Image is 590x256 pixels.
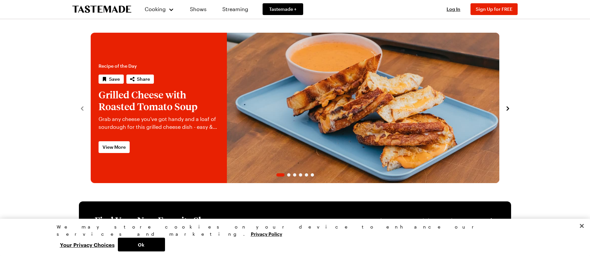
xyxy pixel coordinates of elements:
span: Save [109,76,120,82]
button: Your Privacy Choices [57,238,118,251]
div: 1 / 6 [91,33,499,183]
a: View More [99,141,130,153]
button: Sign Up for FREE [470,3,518,15]
span: Go to slide 3 [293,173,296,177]
span: Tastemade + [269,6,297,12]
span: Go to slide 2 [287,173,290,177]
button: Ok [118,238,165,251]
span: Sign Up for FREE [476,6,512,12]
span: View All Shows [372,217,488,224]
button: Share [126,75,154,84]
div: Privacy [57,223,528,251]
span: View More [102,144,126,150]
div: We may store cookies on your device to enhance our services and marketing. [57,223,528,238]
span: Share [137,76,150,82]
span: Go to slide 1 [276,173,285,177]
a: View All Shows [372,217,495,224]
span: Cooking [145,6,166,12]
span: Log In [447,6,460,12]
button: navigate to previous item [79,104,85,112]
a: To Tastemade Home Page [72,6,131,13]
button: Save recipe [99,75,124,84]
span: Go to slide 4 [299,173,302,177]
button: Cooking [144,1,174,17]
a: More information about your privacy, opens in a new tab [251,230,282,237]
span: Go to slide 6 [311,173,314,177]
button: navigate to next item [505,104,511,112]
a: Tastemade + [263,3,303,15]
span: Go to slide 5 [305,173,308,177]
h1: Find Your New Favorite Show [95,214,216,226]
button: Close [575,219,589,233]
button: Log In [440,6,467,12]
